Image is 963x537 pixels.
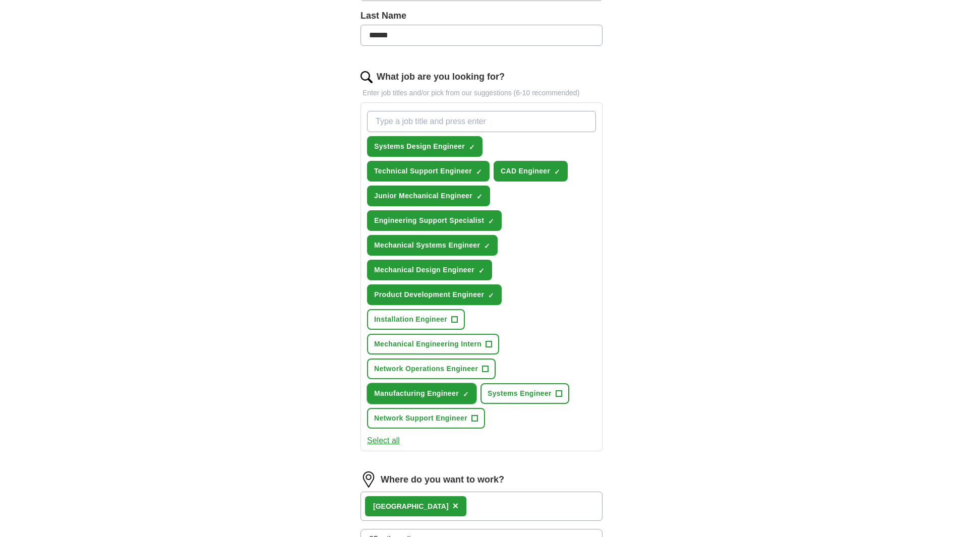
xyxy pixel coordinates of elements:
[501,166,550,176] span: CAD Engineer
[360,471,377,488] img: location.png
[360,71,373,83] img: search.png
[488,217,494,225] span: ✓
[374,388,459,399] span: Manufacturing Engineer
[374,289,484,300] span: Product Development Engineer
[488,291,494,300] span: ✓
[367,186,490,206] button: Junior Mechanical Engineer✓
[367,161,490,182] button: Technical Support Engineer✓
[463,390,469,398] span: ✓
[373,501,449,512] div: [GEOGRAPHIC_DATA]
[476,193,483,201] span: ✓
[374,215,484,226] span: Engineering Support Specialist
[367,111,596,132] input: Type a job title and press enter
[367,309,465,330] button: Installation Engineer
[453,499,459,514] button: ×
[367,235,498,256] button: Mechanical Systems Engineer✓
[554,168,560,176] span: ✓
[478,267,485,275] span: ✓
[360,9,603,23] label: Last Name
[374,413,467,424] span: Network Support Engineer
[469,143,475,151] span: ✓
[367,408,485,429] button: Network Support Engineer
[367,210,502,231] button: Engineering Support Specialist✓
[374,364,478,374] span: Network Operations Engineer
[453,500,459,511] span: ×
[374,265,474,275] span: Mechanical Design Engineer
[494,161,568,182] button: CAD Engineer✓
[374,314,447,325] span: Installation Engineer
[367,383,476,404] button: Manufacturing Engineer✓
[476,168,482,176] span: ✓
[377,70,505,84] label: What job are you looking for?
[480,383,569,404] button: Systems Engineer
[374,339,481,349] span: Mechanical Engineering Intern
[488,388,552,399] span: Systems Engineer
[367,359,496,379] button: Network Operations Engineer
[374,141,465,152] span: Systems Design Engineer
[374,166,472,176] span: Technical Support Engineer
[367,260,492,280] button: Mechanical Design Engineer✓
[381,473,504,487] label: Where do you want to work?
[374,191,472,201] span: Junior Mechanical Engineer
[367,435,400,447] button: Select all
[367,334,499,354] button: Mechanical Engineering Intern
[374,240,480,251] span: Mechanical Systems Engineer
[367,284,502,305] button: Product Development Engineer✓
[484,242,490,250] span: ✓
[367,136,483,157] button: Systems Design Engineer✓
[360,88,603,98] p: Enter job titles and/or pick from our suggestions (6-10 recommended)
